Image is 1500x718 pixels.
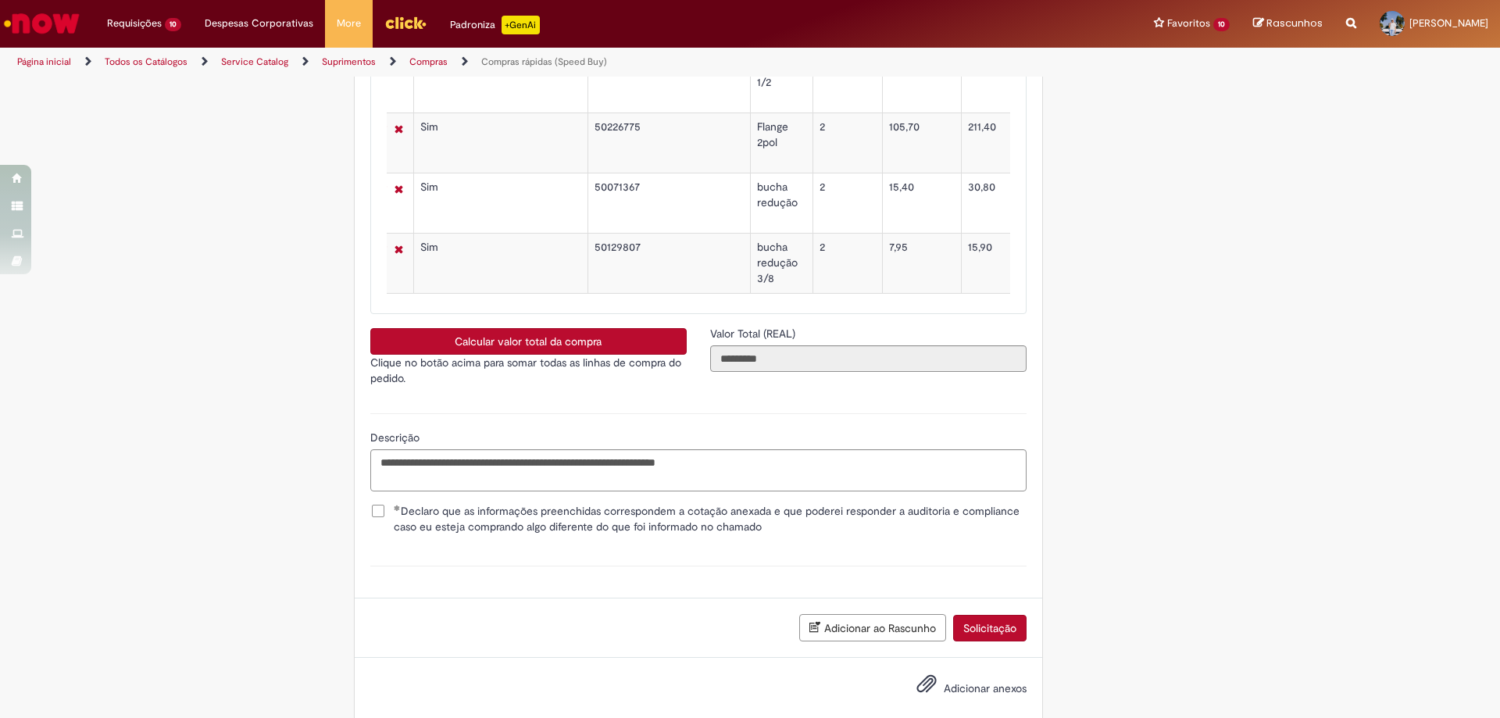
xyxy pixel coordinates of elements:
button: Calcular valor total da compra [370,328,687,355]
td: 15,90 [961,234,1061,294]
a: Rascunhos [1253,16,1323,31]
td: 50071367 [587,173,750,234]
td: 30,80 [961,173,1061,234]
span: Declaro que as informações preenchidas correspondem a cotação anexada e que poderei responder a a... [394,503,1027,534]
span: More [337,16,361,31]
span: 10 [1213,18,1230,31]
input: Valor Total (REAL) [710,345,1027,372]
td: 50129807 [587,234,750,294]
a: Remover linha 6 [391,180,407,198]
div: Padroniza [450,16,540,34]
td: Valvula 1/2 [750,53,812,113]
span: Somente leitura - Valor Total (REAL) [710,327,798,341]
p: +GenAi [502,16,540,34]
button: Solicitação [953,615,1027,641]
td: Sim [413,53,587,113]
td: 2 [812,234,882,294]
p: Clique no botão acima para somar todas as linhas de compra do pedido. [370,355,687,386]
span: Rascunhos [1266,16,1323,30]
ul: Trilhas de página [12,48,988,77]
span: Adicionar anexos [944,681,1027,695]
label: Somente leitura - Valor Total (REAL) [710,326,798,341]
textarea: Descrição [370,449,1027,491]
td: 50298603 [587,53,750,113]
td: bucha redução 3/8 [750,234,812,294]
td: Sim [413,234,587,294]
img: click_logo_yellow_360x200.png [384,11,427,34]
td: 2 [812,113,882,173]
td: Flange 2pol [750,113,812,173]
a: Página inicial [17,55,71,68]
span: Despesas Corporativas [205,16,313,31]
span: [PERSON_NAME] [1409,16,1488,30]
td: 211,40 [961,113,1061,173]
td: 222,98 [961,53,1061,113]
button: Adicionar anexos [912,670,941,705]
a: Service Catalog [221,55,288,68]
a: Compras [409,55,448,68]
a: Todos os Catálogos [105,55,187,68]
button: Adicionar ao Rascunho [799,614,946,641]
td: 50226775 [587,113,750,173]
td: Sim [413,113,587,173]
td: 2 [812,173,882,234]
a: Remover linha 7 [391,240,407,259]
a: Compras rápidas (Speed Buy) [481,55,607,68]
span: Obrigatório Preenchido [394,505,401,511]
img: ServiceNow [2,8,82,39]
td: 15,40 [882,173,961,234]
span: Requisições [107,16,162,31]
td: 7,95 [882,234,961,294]
a: Remover linha 5 [391,120,407,138]
a: Suprimentos [322,55,376,68]
span: Descrição [370,430,423,445]
td: 2 [812,53,882,113]
span: 10 [165,18,181,31]
span: Favoritos [1167,16,1210,31]
td: 111,49 [882,53,961,113]
td: bucha redução [750,173,812,234]
td: Sim [413,173,587,234]
td: 105,70 [882,113,961,173]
